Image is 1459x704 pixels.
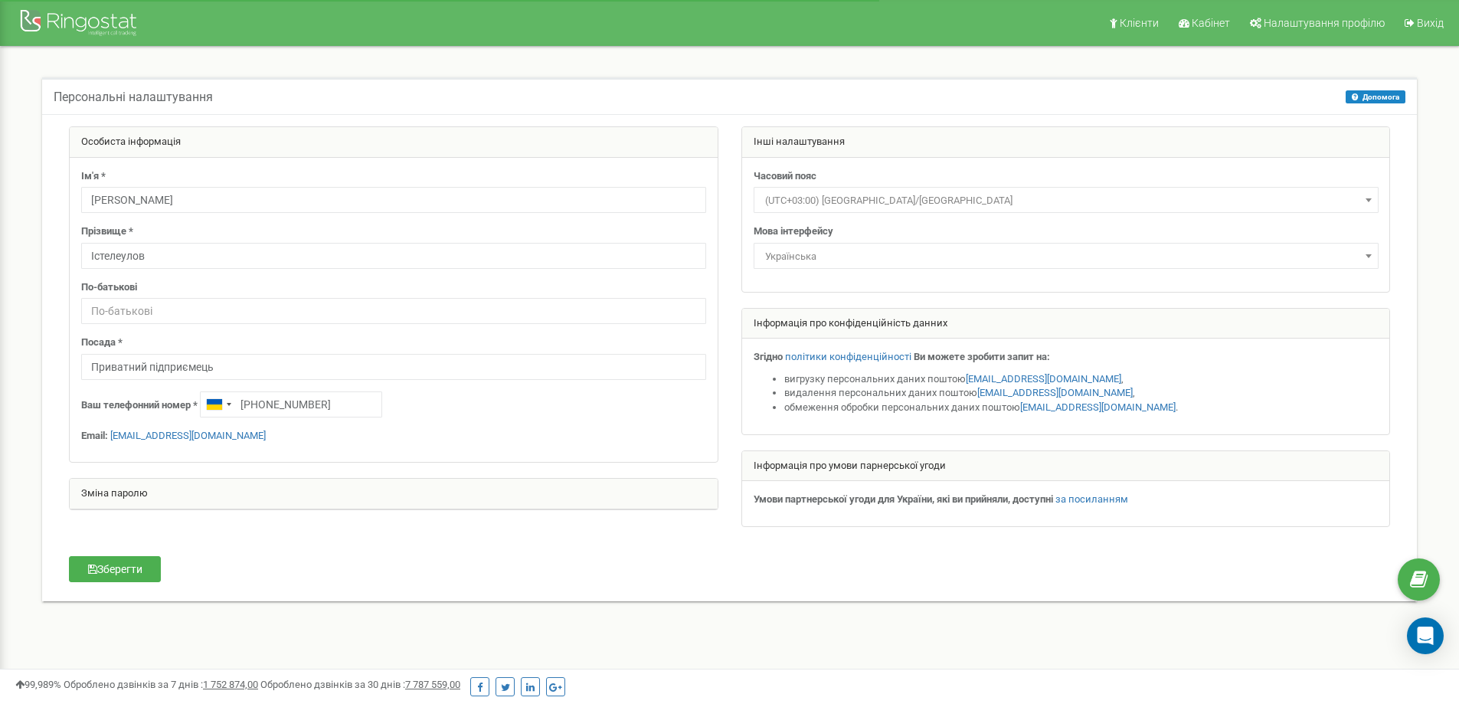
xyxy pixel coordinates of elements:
a: за посиланням [1055,493,1128,505]
span: Кабінет [1192,17,1230,29]
u: 7 787 559,00 [405,679,460,690]
input: +1-800-555-55-55 [200,391,382,417]
a: [EMAIL_ADDRESS][DOMAIN_NAME] [1020,401,1176,413]
li: видалення персональних даних поштою , [784,386,1379,401]
li: вигрузку персональних даних поштою , [784,372,1379,387]
strong: Згідно [754,351,783,362]
a: [EMAIL_ADDRESS][DOMAIN_NAME] [966,373,1121,385]
a: [EMAIL_ADDRESS][DOMAIN_NAME] [977,387,1133,398]
a: політики конфіденційності [785,351,911,362]
label: Посада * [81,336,123,350]
label: Мова інтерфейсу [754,224,833,239]
strong: Ви можете зробити запит на: [914,351,1050,362]
span: Українська [754,243,1379,269]
div: Інші налаштування [742,127,1390,158]
div: Зміна паролю [70,479,718,509]
input: Ім'я [81,187,706,213]
strong: Умови партнерської угоди для України, які ви прийняли, доступні [754,493,1053,505]
span: Українська [759,246,1373,267]
span: Клієнти [1120,17,1159,29]
label: По-батькові [81,280,137,295]
button: Зберегти [69,556,161,582]
div: Telephone country code [201,392,236,417]
span: Вихід [1417,17,1444,29]
span: (UTC+03:00) Europe/Kiev [759,190,1373,211]
div: Інформація про умови парнерської угоди [742,451,1390,482]
div: Особиста інформація [70,127,718,158]
input: Посада [81,354,706,380]
strong: Email: [81,430,108,441]
input: Прізвище [81,243,706,269]
div: Інформація про конфіденційність данних [742,309,1390,339]
img: Ringostat Logo [19,6,142,42]
span: Налаштування профілю [1264,17,1385,29]
span: Оброблено дзвінків за 7 днів : [64,679,258,690]
label: Ім'я * [81,169,106,184]
span: 99,989% [15,679,61,690]
h5: Персональні налаштування [54,90,213,104]
div: Open Intercom Messenger [1407,617,1444,654]
input: По-батькові [81,298,706,324]
button: Допомога [1346,90,1405,103]
label: Ваш телефонний номер * [81,398,198,413]
a: [EMAIL_ADDRESS][DOMAIN_NAME] [110,430,266,441]
span: Оброблено дзвінків за 30 днів : [260,679,460,690]
label: Часовий пояс [754,169,816,184]
label: Прізвище * [81,224,133,239]
span: (UTC+03:00) Europe/Kiev [754,187,1379,213]
li: обмеження обробки персональних даних поштою . [784,401,1379,415]
u: 1 752 874,00 [203,679,258,690]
